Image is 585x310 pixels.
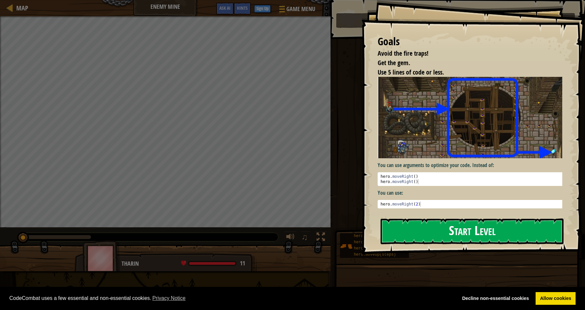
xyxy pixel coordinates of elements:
div: Tharin [122,260,250,268]
button: Sign Up [254,5,271,13]
div: Goals [378,34,562,49]
span: Map [16,4,28,12]
span: hero.moveLeft(steps) [354,240,401,245]
button: Adjust volume [284,231,297,245]
span: hero.moveDown(steps) [354,234,401,238]
span: hero.moveRight(steps) [354,246,403,251]
span: CodeCombat uses a few essential and non-essential cookies. [9,293,453,303]
button: ♫ [300,231,311,245]
span: Avoid the fire traps! [378,49,428,58]
button: Ask AI [216,3,234,15]
img: thang_avatar_frame.png [83,240,120,276]
span: ♫ [302,232,308,242]
a: allow cookies [536,292,576,305]
span: Get the gem. [378,58,410,67]
a: deny cookies [458,292,533,305]
a: Map [13,4,28,12]
p: You can use arguments to optimize your code. Instead of: [378,162,567,169]
span: 11 [240,259,245,267]
li: Get the gem. [370,58,561,68]
span: Ask AI [219,5,230,11]
button: Start Level [381,218,564,244]
p: You can use: [378,189,567,197]
img: Enemy mine [378,77,567,158]
button: Toggle fullscreen [314,231,327,245]
span: Use 5 lines of code or less. [378,68,444,77]
span: Hints [237,5,248,11]
span: hero.moveUp(steps) [354,252,396,257]
div: health: 11 / 11 [181,261,245,266]
img: portrait.png [340,240,352,252]
li: Avoid the fire traps! [370,49,561,58]
button: Run [336,13,575,28]
button: Game Menu [274,3,319,18]
span: Game Menu [286,5,315,13]
li: Use 5 lines of code or less. [370,68,561,77]
a: learn more about cookies [151,293,187,303]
